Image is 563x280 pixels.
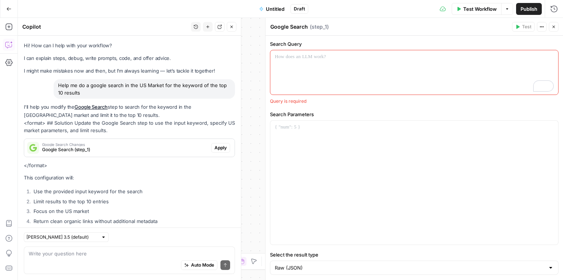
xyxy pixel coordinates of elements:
p: I can explain steps, debug, write prompts, code, and offer advice. [24,54,235,62]
span: Draft [294,6,305,12]
a: Google Search [74,104,108,110]
button: Auto Mode [181,260,217,270]
button: Publish [516,3,542,15]
span: Google Search (step_1) [42,146,208,153]
button: Untitled [255,3,289,15]
span: Publish [521,5,537,13]
input: Claude Sonnet 3.5 (default) [26,233,98,241]
button: Apply [211,143,230,153]
span: Test [522,23,531,30]
p: I might make mistakes now and then, but I’m always learning — let’s tackle it together! [24,67,235,75]
li: Limit results to the top 10 entries [32,198,235,205]
div: Help me do a google search in the US Market for the keyword of the top 10 results [54,79,235,99]
textarea: Google Search [270,23,308,31]
span: Auto Mode [191,262,214,268]
p: This configuration will: [24,174,235,182]
span: Apply [214,144,227,151]
p: Hi! How can I help with your workflow? [24,42,235,50]
span: Test Workflow [463,5,497,13]
span: Untitled [266,5,284,13]
span: Google Search Changes [42,143,208,146]
div: To enrich screen reader interactions, please activate Accessibility in Grammarly extension settings [270,50,558,95]
input: Raw (JSON) [275,264,545,271]
span: ( step_1 ) [310,23,329,31]
div: Copilot [22,23,189,31]
li: Return clean organic links without additional metadata [32,217,235,225]
label: Search Parameters [270,111,559,118]
p: I'll help you modify the step to search for the keyword in the [GEOGRAPHIC_DATA] market and limit... [24,103,235,119]
button: Test Workflow [452,3,501,15]
label: Select the result type [270,251,559,258]
div: Query is required [270,98,559,105]
button: Test [512,22,535,32]
li: Use the provided input keyword for the search [32,188,235,195]
label: Search Query [270,40,559,48]
li: Focus on the US market [32,207,235,215]
div: <format> ## Solution Update the Google Search step to use the input keyword, specify US market pa... [24,103,235,246]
